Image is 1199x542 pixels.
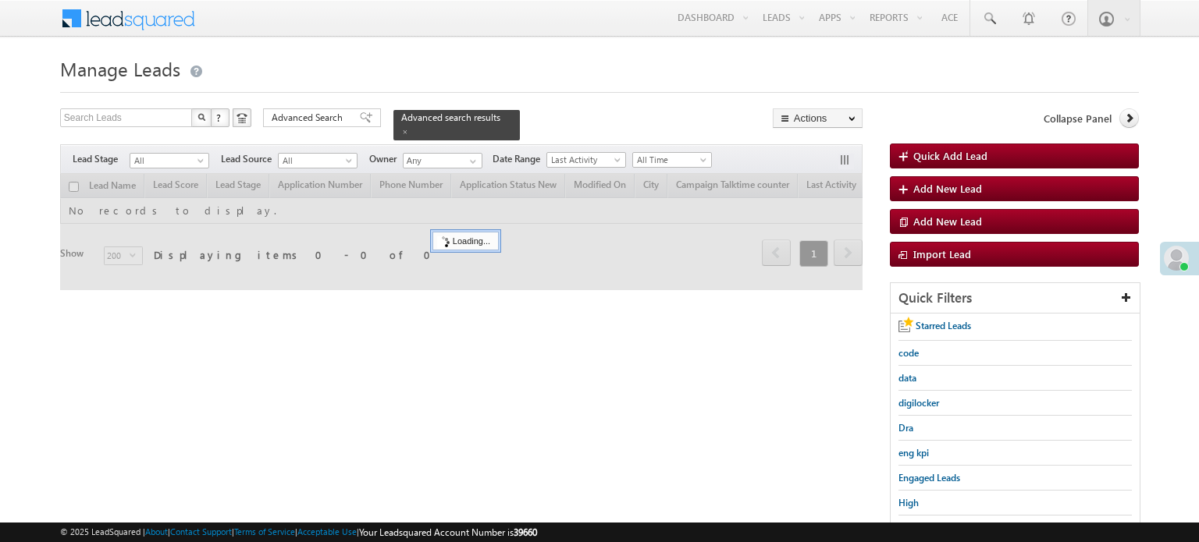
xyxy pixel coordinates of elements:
span: Quick Add Lead [913,149,987,162]
div: Quick Filters [891,283,1140,314]
a: All Time [632,152,712,168]
span: Collapse Panel [1044,112,1112,126]
a: Last Activity [546,152,626,168]
span: ? [216,111,223,124]
span: High [898,497,919,508]
input: Type to Search [403,153,482,168]
span: Lead Source [221,152,278,166]
a: All [278,153,358,168]
span: © 2025 LeadSquared | | | | | [60,525,537,540]
span: Add New Lead [913,214,982,228]
span: Lead Stage [73,152,130,166]
span: Your Leadsquared Account Number is [359,526,537,538]
span: code [898,347,919,359]
button: Actions [773,108,863,128]
span: data [898,372,916,384]
a: About [145,526,168,537]
span: Last Activity [547,153,621,167]
span: Add New Lead [913,182,982,195]
span: Owner [369,152,403,166]
a: Show All Items [461,154,481,169]
a: Acceptable Use [297,526,357,537]
button: ? [211,108,229,127]
span: Engaged Leads [898,472,960,484]
span: Date Range [493,152,546,166]
span: All Time [633,153,707,167]
span: digilocker [898,397,939,409]
div: Loading... [432,232,499,250]
span: Manage Leads [60,56,180,81]
a: All [130,153,209,168]
span: All [130,154,205,168]
img: Search [197,113,205,121]
span: 39660 [514,526,537,538]
span: Dra [898,422,913,434]
span: Import Lead [913,247,971,260]
span: Starred Leads [916,320,971,331]
span: Advanced Search [272,111,347,125]
a: Contact Support [170,526,232,537]
span: eng kpi [898,447,929,459]
a: Terms of Service [234,526,295,537]
span: Advanced search results [401,112,500,123]
span: All [279,154,353,168]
